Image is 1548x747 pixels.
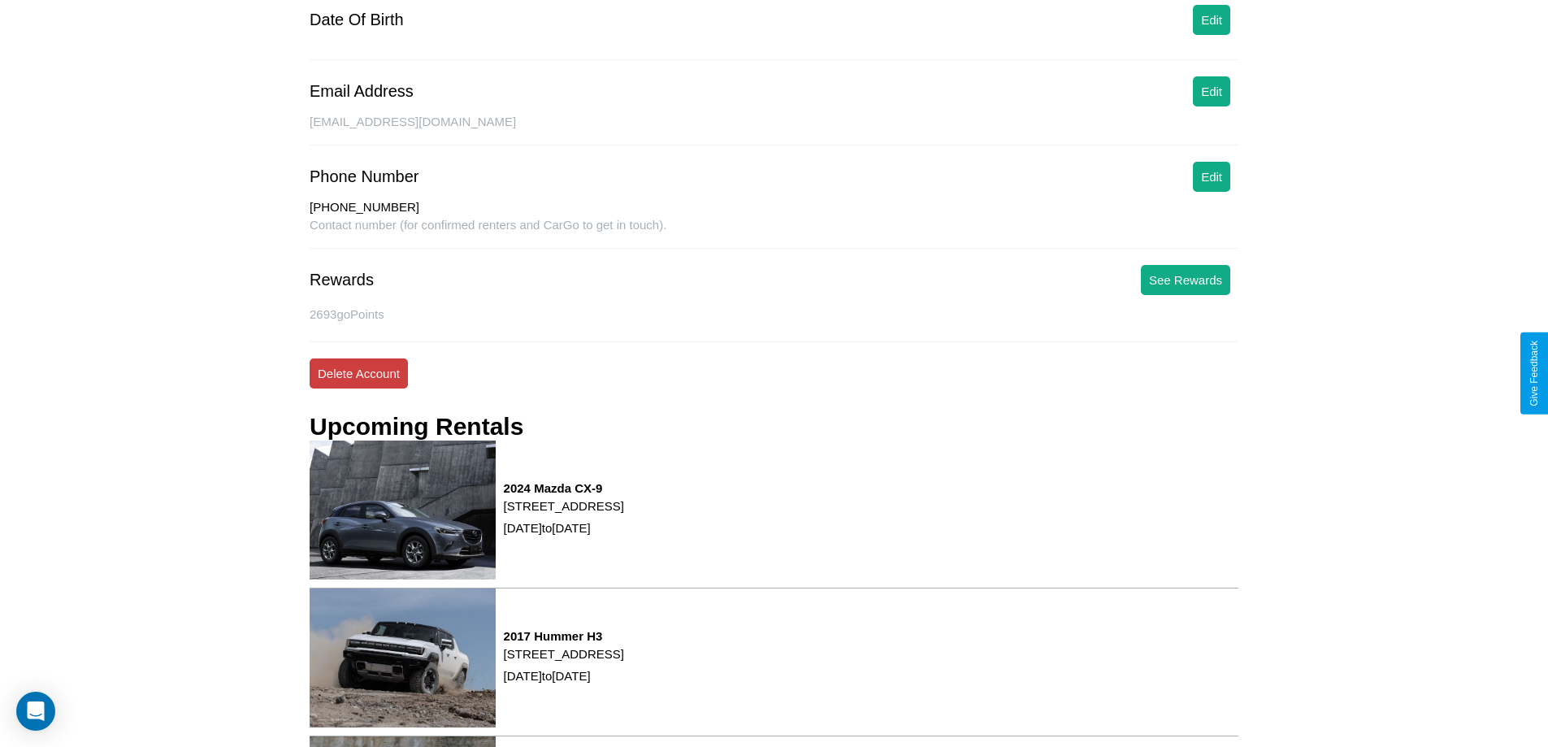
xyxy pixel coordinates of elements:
button: Delete Account [310,358,408,389]
div: Contact number (for confirmed renters and CarGo to get in touch). [310,218,1238,249]
button: Edit [1193,76,1230,106]
div: Date Of Birth [310,11,404,29]
div: Phone Number [310,167,419,186]
h3: 2017 Hummer H3 [504,629,624,643]
h3: Upcoming Rentals [310,413,523,441]
p: [STREET_ADDRESS] [504,643,624,665]
div: Email Address [310,82,414,101]
p: 2693 goPoints [310,303,1238,325]
img: rental [310,441,496,580]
div: [EMAIL_ADDRESS][DOMAIN_NAME] [310,115,1238,145]
img: rental [310,588,496,727]
button: See Rewards [1141,265,1230,295]
div: Open Intercom Messenger [16,692,55,731]
p: [DATE] to [DATE] [504,517,624,539]
div: Rewards [310,271,374,289]
p: [STREET_ADDRESS] [504,495,624,517]
div: Give Feedback [1528,341,1540,406]
button: Edit [1193,162,1230,192]
button: Edit [1193,5,1230,35]
h3: 2024 Mazda CX-9 [504,481,624,495]
p: [DATE] to [DATE] [504,665,624,687]
div: [PHONE_NUMBER] [310,200,1238,218]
